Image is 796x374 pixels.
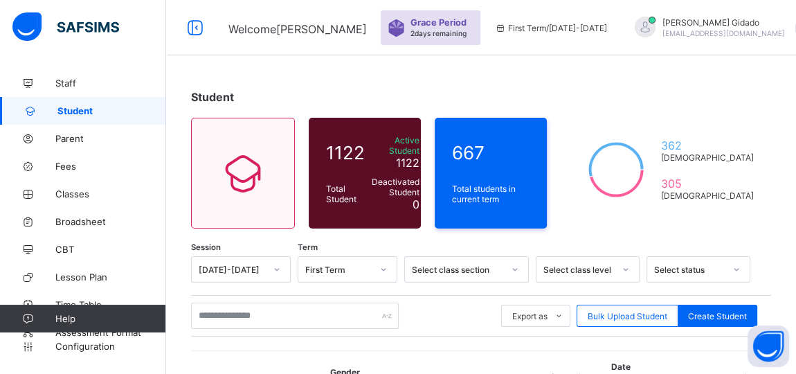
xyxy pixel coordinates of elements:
[662,17,785,28] span: [PERSON_NAME] Gidado
[588,311,667,321] span: Bulk Upload Student
[512,311,548,321] span: Export as
[388,19,405,37] img: sticker-purple.71386a28dfed39d6af7621340158ba97.svg
[412,265,503,275] div: Select class section
[410,29,467,37] span: 2 days remaining
[654,265,725,275] div: Select status
[55,244,166,255] span: CBT
[305,265,372,275] div: First Term
[298,242,318,252] span: Term
[372,177,419,197] span: Deactivated Student
[543,265,614,275] div: Select class level
[661,152,754,163] span: [DEMOGRAPHIC_DATA]
[191,90,234,104] span: Student
[55,299,166,310] span: Time Table
[55,161,166,172] span: Fees
[57,105,166,116] span: Student
[199,265,265,275] div: [DATE]-[DATE]
[55,133,166,144] span: Parent
[55,271,166,283] span: Lesson Plan
[326,142,365,163] span: 1122
[228,22,367,36] span: Welcome [PERSON_NAME]
[55,216,166,227] span: Broadsheet
[413,197,419,211] span: 0
[748,326,789,367] button: Open asap
[55,78,166,89] span: Staff
[12,12,119,42] img: safsims
[661,139,754,152] span: 362
[452,142,530,163] span: 667
[191,242,221,252] span: Session
[372,135,419,156] span: Active Student
[661,190,754,201] span: [DEMOGRAPHIC_DATA]
[55,188,166,199] span: Classes
[55,313,165,324] span: Help
[396,156,419,170] span: 1122
[688,311,747,321] span: Create Student
[55,341,165,352] span: Configuration
[323,180,368,208] div: Total Student
[662,29,785,37] span: [EMAIL_ADDRESS][DOMAIN_NAME]
[452,184,530,204] span: Total students in current term
[410,17,467,28] span: Grace Period
[661,177,754,190] span: 305
[494,23,607,33] span: session/term information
